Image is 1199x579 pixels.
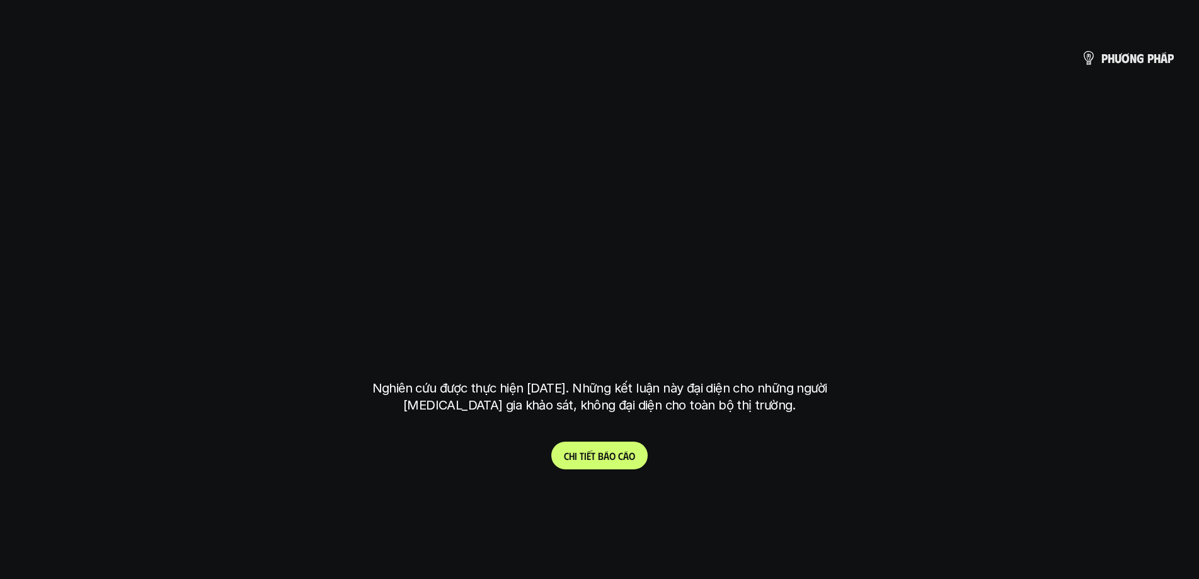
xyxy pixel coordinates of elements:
[1154,51,1161,65] span: h
[551,442,648,469] a: Chitiếtbáocáo
[564,450,569,462] span: C
[604,450,609,462] span: á
[1137,51,1144,65] span: g
[1147,51,1154,65] span: p
[1081,45,1174,71] a: phươngpháp
[580,450,584,462] span: t
[1101,51,1108,65] span: p
[1161,51,1167,65] span: á
[623,450,629,462] span: á
[375,299,824,352] h1: tại [GEOGRAPHIC_DATA]
[370,200,830,253] h1: phạm vi công việc của
[618,450,623,462] span: c
[1167,51,1174,65] span: p
[629,450,635,462] span: o
[1130,51,1137,65] span: n
[587,450,591,462] span: ế
[584,450,587,462] span: i
[556,169,652,183] h6: Kết quả nghiên cứu
[598,450,604,462] span: b
[569,450,575,462] span: h
[591,450,595,462] span: t
[1108,51,1115,65] span: h
[609,450,616,462] span: o
[1122,51,1130,65] span: ơ
[1115,51,1122,65] span: ư
[364,380,836,414] p: Nghiên cứu được thực hiện [DATE]. Những kết luận này đại diện cho những người [MEDICAL_DATA] gia ...
[575,450,577,462] span: i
